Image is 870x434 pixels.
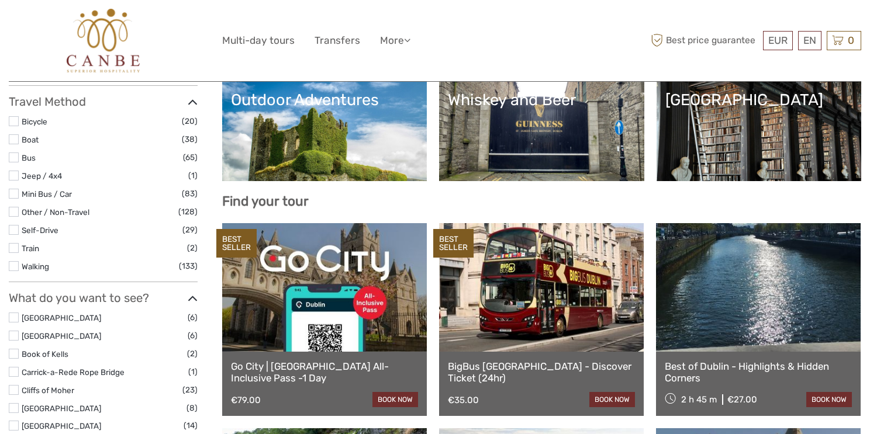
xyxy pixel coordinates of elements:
[231,91,419,109] div: Outdoor Adventures
[222,193,309,209] b: Find your tour
[846,34,856,46] span: 0
[22,367,125,377] a: Carrick-a-Rede Rope Bridge
[182,383,198,397] span: (23)
[433,229,474,258] div: BEST SELLER
[806,392,852,407] a: book now
[188,169,198,182] span: (1)
[9,95,198,109] h3: Travel Method
[22,189,72,199] a: Mini Bus / Car
[188,311,198,324] span: (6)
[315,32,360,49] a: Transfers
[231,91,419,172] a: Outdoor Adventures
[182,114,198,128] span: (20)
[231,360,418,384] a: Go City | [GEOGRAPHIC_DATA] All-Inclusive Pass -1 Day
[178,205,198,218] span: (128)
[681,394,717,405] span: 2 h 45 m
[183,151,198,164] span: (65)
[184,419,198,432] span: (14)
[187,347,198,360] span: (2)
[589,392,635,407] a: book now
[22,262,49,271] a: Walking
[188,329,198,342] span: (6)
[768,34,788,46] span: EUR
[182,133,198,146] span: (38)
[665,91,853,172] a: [GEOGRAPHIC_DATA]
[182,223,198,237] span: (29)
[22,171,62,180] a: Jeep / 4x4
[22,117,47,126] a: Bicycle
[182,187,198,200] span: (83)
[231,395,261,405] div: €79.00
[648,31,761,50] span: Best price guarantee
[188,365,198,379] span: (1)
[187,401,198,415] span: (8)
[665,360,852,384] a: Best of Dublin - Highlights & Hidden Corners
[22,331,101,341] a: [GEOGRAPHIC_DATA]
[67,9,140,72] img: 602-0fc6e88d-d366-4c1d-ad88-b45bd91116e8_logo_big.jpg
[665,91,853,109] div: [GEOGRAPHIC_DATA]
[216,229,257,258] div: BEST SELLER
[222,32,295,49] a: Multi-day tours
[179,259,198,273] span: (133)
[448,395,479,405] div: €35.00
[727,394,757,405] div: €27.00
[22,349,68,359] a: Book of Kells
[22,386,74,395] a: Cliffs of Moher
[22,404,101,413] a: [GEOGRAPHIC_DATA]
[22,313,101,322] a: [GEOGRAPHIC_DATA]
[22,225,58,235] a: Self-Drive
[22,244,39,253] a: Train
[448,360,635,384] a: BigBus [GEOGRAPHIC_DATA] - Discover Ticket (24hr)
[372,392,418,407] a: book now
[9,291,198,305] h3: What do you want to see?
[22,207,89,217] a: Other / Non-Travel
[380,32,410,49] a: More
[448,91,636,172] a: Whiskey and Beer
[448,91,636,109] div: Whiskey and Beer
[187,241,198,255] span: (2)
[798,31,821,50] div: EN
[22,421,101,430] a: [GEOGRAPHIC_DATA]
[22,153,36,162] a: Bus
[22,135,39,144] a: Boat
